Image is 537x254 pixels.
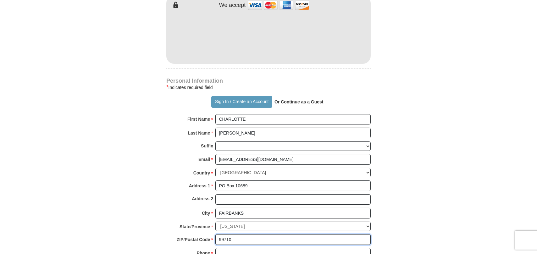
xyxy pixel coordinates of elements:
button: Sign In / Create an Account [211,96,272,108]
div: Indicates required field [166,84,371,91]
strong: City [202,209,210,218]
strong: Suffix [201,141,213,150]
strong: State/Province [180,222,210,231]
strong: Last Name [188,129,210,137]
h4: We accept [219,2,246,9]
strong: Or Continue as a Guest [274,99,324,104]
strong: Country [193,168,210,177]
h4: Personal Information [166,78,371,83]
strong: First Name [187,115,210,124]
strong: Address 2 [192,194,213,203]
strong: Address 1 [189,181,210,190]
strong: ZIP/Postal Code [177,235,210,244]
strong: Email [198,155,210,164]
